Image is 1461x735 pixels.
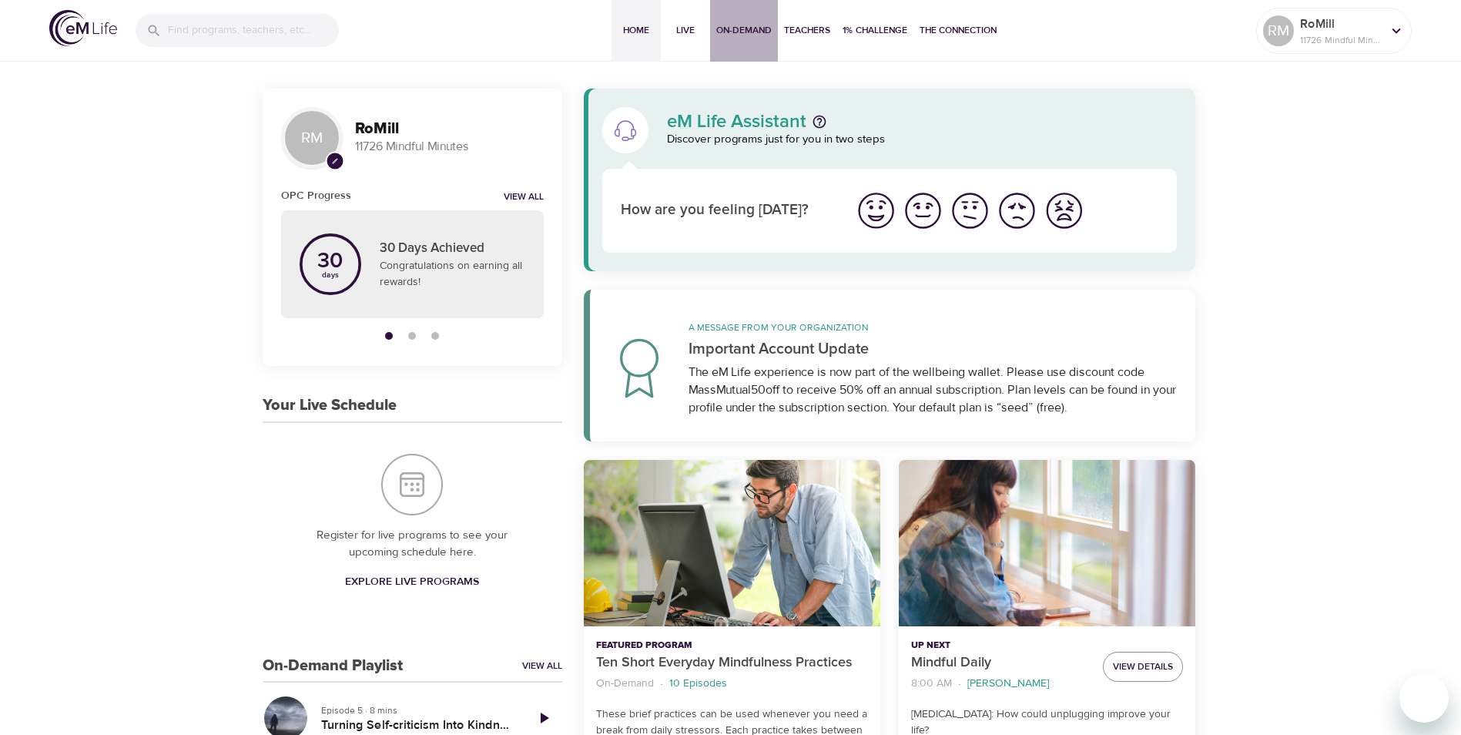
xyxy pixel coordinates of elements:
[596,653,868,673] p: Ten Short Everyday Mindfulness Practices
[1043,190,1085,232] img: worst
[293,527,531,562] p: Register for live programs to see your upcoming schedule here.
[1040,187,1087,234] button: I'm feeling worst
[381,454,443,515] img: Your Live Schedule
[613,118,638,143] img: eM Life Assistant
[168,14,339,47] input: Find programs, teachers, etc...
[855,190,897,232] img: great
[853,187,900,234] button: I'm feeling great
[667,131,1178,149] p: Discover programs just for you in two steps
[911,673,1091,694] nav: breadcrumb
[1263,15,1294,46] div: RM
[689,337,1178,361] p: Important Account Update
[949,190,991,232] img: ok
[1300,33,1382,47] p: 11726 Mindful Minutes
[784,22,830,39] span: Teachers
[317,272,343,278] p: days
[902,190,944,232] img: good
[689,364,1178,417] div: The eM Life experience is now part of the wellbeing wallet. Please use discount code MassMutual50...
[843,22,907,39] span: 1% Challenge
[584,460,880,627] button: Ten Short Everyday Mindfulness Practices
[380,258,525,290] p: Congratulations on earning all rewards!
[596,673,868,694] nav: breadcrumb
[967,676,1049,692] p: [PERSON_NAME]
[596,639,868,653] p: Featured Program
[689,321,1178,334] p: A message from your organization
[1300,15,1382,33] p: RoMill
[911,676,952,692] p: 8:00 AM
[321,703,513,717] p: Episode 5 · 8 mins
[522,659,562,673] a: View All
[339,568,485,596] a: Explore Live Programs
[504,191,544,204] a: View all notifications
[321,717,513,733] h5: Turning Self-criticism Into Kindness
[911,639,1091,653] p: Up Next
[996,190,1038,232] img: bad
[900,187,947,234] button: I'm feeling good
[355,138,544,156] p: 11726 Mindful Minutes
[660,673,663,694] li: ·
[920,22,997,39] span: The Connection
[958,673,961,694] li: ·
[994,187,1040,234] button: I'm feeling bad
[263,397,397,414] h3: Your Live Schedule
[1113,659,1173,675] span: View Details
[899,460,1195,627] button: Mindful Daily
[618,22,655,39] span: Home
[667,112,806,131] p: eM Life Assistant
[281,187,351,204] h6: OPC Progress
[355,120,544,138] h3: RoMill
[263,657,403,675] h3: On-Demand Playlist
[911,653,1091,673] p: Mindful Daily
[1103,652,1183,682] button: View Details
[669,676,727,692] p: 10 Episodes
[621,200,834,222] p: How are you feeling [DATE]?
[281,107,343,169] div: RM
[1399,673,1449,723] iframe: Button to launch messaging window
[317,250,343,272] p: 30
[345,572,479,592] span: Explore Live Programs
[49,10,117,46] img: logo
[716,22,772,39] span: On-Demand
[380,239,525,259] p: 30 Days Achieved
[667,22,704,39] span: Live
[596,676,654,692] p: On-Demand
[947,187,994,234] button: I'm feeling ok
